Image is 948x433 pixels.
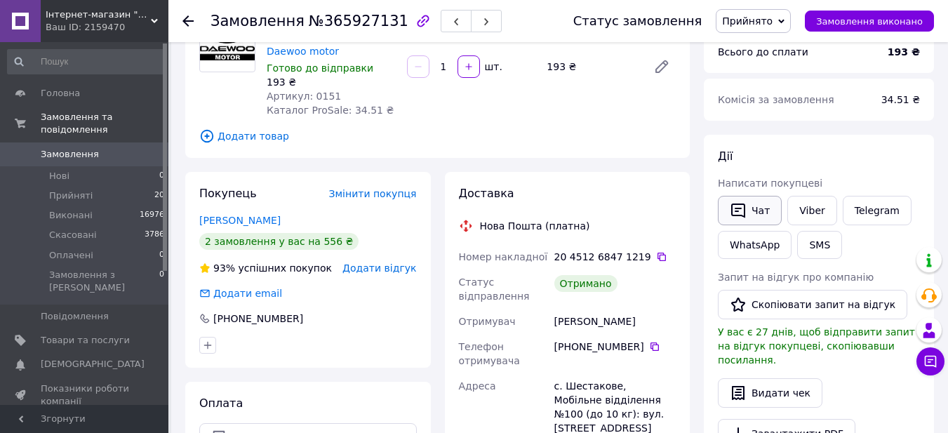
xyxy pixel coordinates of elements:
span: Замовлення та повідомлення [41,111,168,136]
span: 93% [213,262,235,274]
img: Вінілова наклейка на авто — Daewoo motor [200,27,255,60]
span: [DEMOGRAPHIC_DATA] [41,358,145,371]
span: Змінити покупця [329,188,417,199]
span: Телефон отримувача [459,341,520,366]
span: Замовлення виконано [816,16,923,27]
b: 193 ₴ [888,46,920,58]
div: Ваш ID: 2159470 [46,21,168,34]
span: Адреса [459,380,496,392]
span: Дії [718,149,733,163]
span: Замовлення [41,148,99,161]
span: Покупець [199,187,257,200]
div: Отримано [554,275,617,292]
span: Всього до сплати [718,46,808,58]
span: Замовлення з [PERSON_NAME] [49,269,159,294]
input: Пошук [7,49,166,74]
div: Додати email [198,286,283,300]
span: Запит на відгук про компанію [718,272,874,283]
div: 20 4512 6847 1219 [554,250,676,264]
a: [PERSON_NAME] наклейка на авто — Daewoo motor [267,18,371,57]
button: Замовлення виконано [805,11,934,32]
button: Чат [718,196,782,225]
span: Номер накладної [459,251,548,262]
div: 193 ₴ [541,57,642,76]
span: Написати покупцеві [718,178,822,189]
div: 2 замовлення у вас на 556 ₴ [199,233,359,250]
button: Скопіювати запит на відгук [718,290,907,319]
span: 0 [159,269,164,294]
span: Замовлення [211,13,305,29]
a: WhatsApp [718,231,792,259]
a: [PERSON_NAME] [199,215,281,226]
a: Редагувати [648,53,676,81]
span: Додати відгук [342,262,416,274]
span: Артикул: 0151 [267,91,341,102]
span: Отримувач [459,316,516,327]
span: У вас є 27 днів, щоб відправити запит на відгук покупцеві, скопіювавши посилання. [718,326,915,366]
a: Telegram [843,196,912,225]
span: 20 [154,189,164,202]
span: Оплата [199,397,243,410]
div: [PHONE_NUMBER] [554,340,676,354]
span: Оплачені [49,249,93,262]
div: [PHONE_NUMBER] [212,312,305,326]
span: Прийнято [722,15,773,27]
button: SMS [797,231,842,259]
span: 0 [159,249,164,262]
span: Виконані [49,209,93,222]
div: 193 ₴ [267,75,396,89]
div: шт. [481,60,504,74]
div: [PERSON_NAME] [552,309,679,334]
span: 34.51 ₴ [881,94,920,105]
span: Повідомлення [41,310,109,323]
a: Viber [787,196,836,225]
div: успішних покупок [199,261,332,275]
span: Готово до відправки [267,62,373,74]
span: Доставка [459,187,514,200]
span: Інтернет-магазин "BagirTop" [46,8,151,21]
span: Товари та послуги [41,334,130,347]
span: 16976 [140,209,164,222]
span: Комісія за замовлення [718,94,834,105]
div: Додати email [212,286,283,300]
span: №365927131 [309,13,408,29]
span: 3786 [145,229,164,241]
span: Нові [49,170,69,182]
span: Показники роботи компанії [41,382,130,408]
div: Нова Пошта (платна) [476,219,594,233]
span: Додати товар [199,128,676,144]
span: Статус відправлення [459,277,530,302]
span: Головна [41,87,80,100]
span: Каталог ProSale: 34.51 ₴ [267,105,394,116]
div: Статус замовлення [573,14,702,28]
div: Повернутися назад [182,14,194,28]
span: Скасовані [49,229,97,241]
span: 0 [159,170,164,182]
button: Видати чек [718,378,822,408]
span: Прийняті [49,189,93,202]
button: Чат з покупцем [916,347,944,375]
